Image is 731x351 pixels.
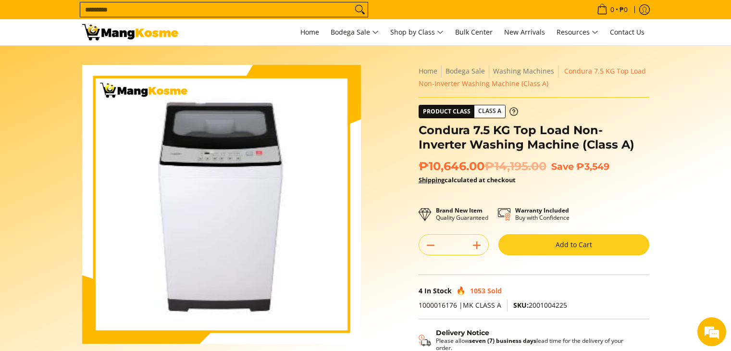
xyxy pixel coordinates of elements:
[484,159,546,174] del: ₱14,195.00
[419,66,437,75] a: Home
[296,19,324,45] a: Home
[419,105,474,118] span: Product Class
[493,66,554,75] a: Washing Machines
[515,207,570,221] p: Buy with Confidence
[465,238,488,253] button: Add
[594,4,631,15] span: •
[513,301,567,310] span: 2001004225
[82,24,178,40] img: Condura 7.5 KG Top Load Non-Inverter Washing Machine (Class A) | Mang Kosme
[557,26,598,38] span: Resources
[552,19,603,45] a: Resources
[515,206,569,214] strong: Warranty Included
[91,65,352,344] img: condura-7.5kg-topload-non-inverter-washing-machine-class-c-full-view-mang-kosme
[551,161,574,172] span: Save
[326,19,384,45] a: Bodega Sale
[436,206,483,214] strong: Brand New Item
[385,19,448,45] a: Shop by Class
[610,27,644,37] span: Contact Us
[300,27,319,37] span: Home
[618,6,629,13] span: ₱0
[498,234,649,255] button: Add to Cart
[424,286,452,295] span: In Stock
[419,175,516,184] strong: calculated at checkout
[419,105,518,118] a: Product Class Class A
[446,66,485,75] a: Bodega Sale
[474,105,505,117] span: Class A
[419,301,501,310] span: 1000016176 |MK CLASS A
[419,65,649,90] nav: Breadcrumbs
[419,123,649,152] h1: Condura 7.5 KG Top Load Non-Inverter Washing Machine (Class A)
[390,26,444,38] span: Shop by Class
[436,207,488,221] p: Quality Guaranteed
[419,175,445,184] a: Shipping
[605,19,649,45] a: Contact Us
[419,159,546,174] span: ₱10,646.00
[504,27,545,37] span: New Arrivals
[331,26,379,38] span: Bodega Sale
[470,286,485,295] span: 1053
[487,286,502,295] span: Sold
[450,19,497,45] a: Bulk Center
[469,337,536,345] strong: seven (7) business days
[419,238,442,253] button: Subtract
[513,301,529,310] span: SKU:
[188,19,649,45] nav: Main Menu
[436,328,489,337] strong: Delivery Notice
[576,161,609,172] span: ₱3,549
[499,19,550,45] a: New Arrivals
[419,66,646,88] span: Condura 7.5 KG Top Load Non-Inverter Washing Machine (Class A)
[609,6,616,13] span: 0
[419,286,422,295] span: 4
[455,27,493,37] span: Bulk Center
[352,2,368,17] button: Search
